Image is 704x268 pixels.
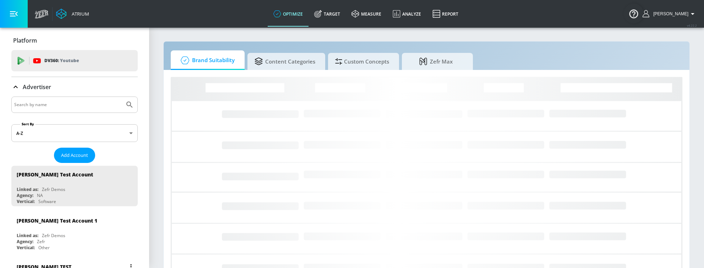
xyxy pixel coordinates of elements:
div: Agency: [17,239,33,245]
a: measure [346,1,387,27]
a: Analyze [387,1,427,27]
span: Custom Concepts [335,53,389,70]
div: Zefr [37,239,45,245]
div: Advertiser [11,77,138,97]
a: Atrium [56,9,89,19]
span: v 4.22.2 [687,23,697,27]
div: DV360: Youtube [11,50,138,71]
span: Zefr Max [409,53,463,70]
div: [PERSON_NAME] Test AccountLinked as:Zefr DemosAgency:NAVertical:Software [11,166,138,206]
span: Brand Suitability [178,52,235,69]
div: Linked as: [17,186,38,192]
span: login as: lekhraj.bhadava@zefr.com [650,11,688,16]
div: [PERSON_NAME] Test Account 1 [17,217,97,224]
div: Vertical: [17,245,35,251]
div: Linked as: [17,233,38,239]
div: Atrium [69,11,89,17]
div: Zefr Demos [42,186,65,192]
div: [PERSON_NAME] Test Account 1Linked as:Zefr DemosAgency:ZefrVertical:Other [11,212,138,252]
span: Add Account [61,151,88,159]
span: Content Categories [255,53,315,70]
button: Add Account [54,148,95,163]
div: A-Z [11,124,138,142]
div: [PERSON_NAME] Test Account [17,171,93,178]
p: Platform [13,37,37,44]
div: Platform [11,31,138,50]
button: [PERSON_NAME] [643,10,697,18]
div: Other [38,245,50,251]
div: NA [37,192,43,198]
div: Zefr Demos [42,233,65,239]
p: Youtube [60,57,79,64]
a: Report [427,1,464,27]
div: Software [38,198,56,204]
div: Vertical: [17,198,35,204]
p: Advertiser [23,83,51,91]
button: Open Resource Center [624,4,644,23]
input: Search by name [14,100,122,109]
label: Sort By [20,122,36,126]
a: optimize [268,1,309,27]
div: Agency: [17,192,33,198]
p: DV360: [44,57,79,65]
a: Target [309,1,346,27]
